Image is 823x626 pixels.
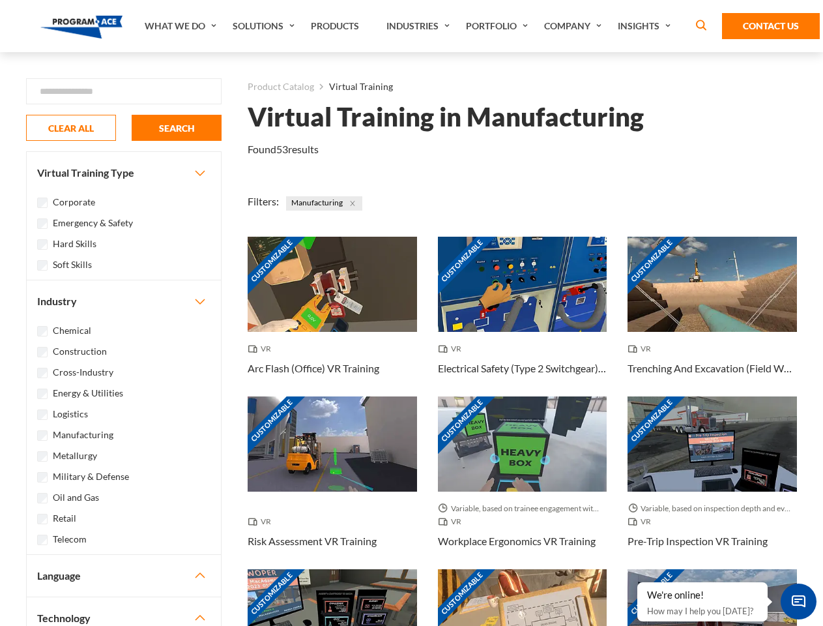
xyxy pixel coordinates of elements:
input: Metallurgy [37,451,48,462]
h3: Risk Assessment VR Training [248,533,377,549]
img: Program-Ace [40,16,123,38]
label: Emergency & Safety [53,216,133,230]
a: Customizable Thumbnail - Electrical Safety (Type 2 Switchgear) VR Training VR Electrical Safety (... [438,237,607,396]
label: Hard Skills [53,237,96,251]
label: Military & Defense [53,469,129,484]
span: VR [628,342,656,355]
label: Soft Skills [53,258,92,272]
input: Construction [37,347,48,357]
nav: breadcrumb [248,78,797,95]
input: Hard Skills [37,239,48,250]
input: Energy & Utilities [37,389,48,399]
label: Oil and Gas [53,490,99,505]
label: Manufacturing [53,428,113,442]
a: Customizable Thumbnail - Trenching And Excavation (Field Work) VR Training VR Trenching And Excav... [628,237,797,396]
a: Customizable Thumbnail - Arc Flash (Office) VR Training VR Arc Flash (Office) VR Training [248,237,417,396]
span: Filters: [248,195,279,207]
input: Chemical [37,326,48,336]
label: Logistics [53,407,88,421]
input: Logistics [37,410,48,420]
a: Contact Us [722,13,820,39]
a: Customizable Thumbnail - Workplace Ergonomics VR Training Variable, based on trainee engagement w... [438,396,607,569]
label: Energy & Utilities [53,386,123,400]
input: Manufacturing [37,430,48,441]
label: Chemical [53,323,91,338]
div: We're online! [647,589,758,602]
label: Corporate [53,195,95,209]
span: Chat Widget [781,584,816,619]
span: VR [438,342,467,355]
button: Virtual Training Type [27,152,221,194]
em: 53 [276,143,288,155]
span: VR [248,515,276,528]
button: Close [345,196,360,211]
h3: Electrical Safety (Type 2 Switchgear) VR Training [438,361,607,376]
span: VR [248,342,276,355]
h3: Trenching And Excavation (Field Work) VR Training [628,361,797,376]
button: Language [27,555,221,597]
input: Emergency & Safety [37,218,48,229]
label: Construction [53,344,107,359]
label: Metallurgy [53,449,97,463]
h3: Pre-Trip Inspection VR Training [628,533,768,549]
p: How may I help you [DATE]? [647,603,758,619]
input: Oil and Gas [37,493,48,503]
label: Telecom [53,532,87,546]
input: Retail [37,514,48,524]
li: Virtual Training [314,78,393,95]
input: Soft Skills [37,260,48,271]
a: Product Catalog [248,78,314,95]
h3: Workplace Ergonomics VR Training [438,533,596,549]
input: Telecom [37,535,48,545]
input: Military & Defense [37,472,48,483]
h3: Arc Flash (Office) VR Training [248,361,379,376]
span: VR [438,515,467,528]
button: Industry [27,280,221,322]
span: Variable, based on inspection depth and event interaction. [628,502,797,515]
label: Retail [53,511,76,526]
span: Variable, based on trainee engagement with exercises. [438,502,607,515]
a: Customizable Thumbnail - Risk Assessment VR Training VR Risk Assessment VR Training [248,396,417,569]
a: Customizable Thumbnail - Pre-Trip Inspection VR Training Variable, based on inspection depth and ... [628,396,797,569]
h1: Virtual Training in Manufacturing [248,106,644,128]
input: Corporate [37,198,48,208]
button: CLEAR ALL [26,115,116,141]
span: Manufacturing [286,196,362,211]
input: Cross-Industry [37,368,48,378]
p: Found results [248,142,319,157]
label: Cross-Industry [53,365,113,380]
span: VR [628,515,656,528]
